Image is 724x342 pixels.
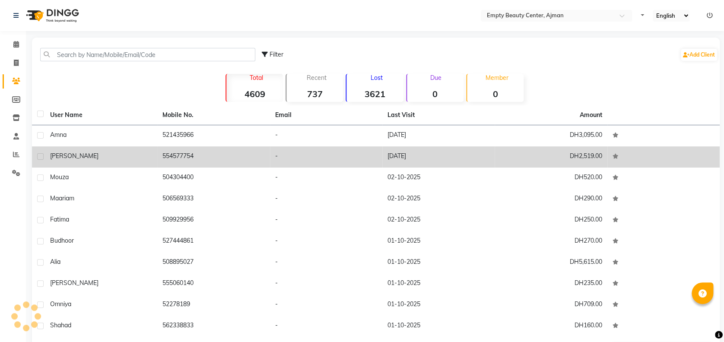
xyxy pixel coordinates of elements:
td: 02-10-2025 [382,189,495,210]
p: Member [470,74,524,82]
td: 506569333 [157,189,270,210]
td: 52278189 [157,294,270,316]
td: DH520.00 [495,168,607,189]
td: - [270,168,382,189]
td: DH5,615.00 [495,252,607,273]
span: Filter [270,51,283,58]
th: Amount [575,105,607,125]
td: [DATE] [382,146,495,168]
td: - [270,146,382,168]
span: budhoor [50,237,74,244]
td: - [270,273,382,294]
span: fatima [50,215,69,223]
span: maariam [50,194,74,202]
th: Last Visit [382,105,495,125]
input: Search by Name/Mobile/Email/Code [40,48,255,61]
p: Lost [350,74,403,82]
td: 509929956 [157,210,270,231]
span: Shahad [50,321,71,329]
td: 521435966 [157,125,270,146]
span: Amna [50,131,67,139]
td: 02-10-2025 [382,210,495,231]
td: 504304400 [157,168,270,189]
span: [PERSON_NAME] [50,152,98,160]
td: 01-10-2025 [382,252,495,273]
td: 01-10-2025 [382,273,495,294]
td: 562338833 [157,316,270,337]
td: - [270,316,382,337]
strong: 4609 [226,89,283,99]
td: - [270,189,382,210]
td: DH2,519.00 [495,146,607,168]
td: 02-10-2025 [382,168,495,189]
td: - [270,125,382,146]
strong: 0 [467,89,524,99]
td: 554577754 [157,146,270,168]
td: DH235.00 [495,273,607,294]
td: 555060140 [157,273,270,294]
a: Add Client [681,49,717,61]
td: DH270.00 [495,231,607,252]
td: DH290.00 [495,189,607,210]
td: DH250.00 [495,210,607,231]
strong: 737 [286,89,343,99]
td: 508895027 [157,252,270,273]
p: Total [230,74,283,82]
p: Recent [290,74,343,82]
th: Mobile No. [157,105,270,125]
th: User Name [45,105,157,125]
td: - [270,252,382,273]
th: Email [270,105,382,125]
td: 01-10-2025 [382,316,495,337]
span: alia [50,258,60,266]
span: mouza [50,173,69,181]
p: Due [409,74,464,82]
strong: 3621 [346,89,403,99]
img: logo [22,3,81,28]
td: - [270,210,382,231]
td: [DATE] [382,125,495,146]
td: 01-10-2025 [382,231,495,252]
td: DH160.00 [495,316,607,337]
td: DH3,095.00 [495,125,607,146]
span: omniya [50,300,71,308]
td: DH709.00 [495,294,607,316]
td: - [270,294,382,316]
td: 01-10-2025 [382,294,495,316]
strong: 0 [407,89,464,99]
td: - [270,231,382,252]
span: [PERSON_NAME] [50,279,98,287]
td: 527444861 [157,231,270,252]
